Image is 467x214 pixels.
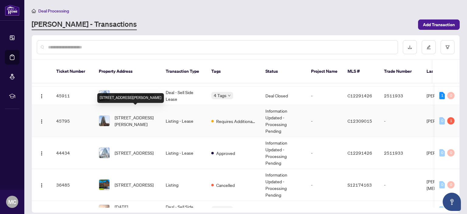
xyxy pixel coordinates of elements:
[37,180,47,190] button: Logo
[161,169,206,201] td: Listing
[348,182,372,188] span: S12174163
[39,94,44,99] img: Logo
[408,45,412,49] span: download
[306,60,343,83] th: Project Name
[306,169,343,201] td: -
[37,148,47,158] button: Logo
[97,93,164,103] div: [STREET_ADDRESS][PERSON_NAME]
[51,60,94,83] th: Ticket Number
[422,40,436,54] button: edit
[99,148,109,158] img: thumbnail-img
[216,150,235,156] span: Approved
[306,105,343,137] td: -
[443,193,461,211] button: Open asap
[216,182,235,188] span: Cancelled
[115,149,154,156] span: [STREET_ADDRESS]
[379,86,422,105] td: 2511933
[439,92,445,99] div: 1
[115,181,154,188] span: [STREET_ADDRESS]
[423,20,455,30] span: Add Transaction
[39,119,44,124] img: Logo
[379,137,422,169] td: 2511933
[38,8,69,14] span: Deal Processing
[441,40,455,54] button: filter
[306,137,343,169] td: -
[39,151,44,156] img: Logo
[115,92,154,99] span: [STREET_ADDRESS]
[447,181,455,188] div: 0
[99,90,109,101] img: thumbnail-img
[37,116,47,126] button: Logo
[214,92,227,99] span: 4 Tags
[261,60,306,83] th: Status
[343,60,379,83] th: MLS #
[439,117,445,125] div: 0
[115,114,156,128] span: [STREET_ADDRESS][PERSON_NAME]
[447,117,455,125] div: 1
[216,118,256,125] span: Requires Additional Docs
[379,169,422,201] td: -
[403,40,417,54] button: download
[39,183,44,188] img: Logo
[206,60,261,83] th: Tags
[161,86,206,105] td: Deal - Sell Side Lease
[261,169,306,201] td: Information Updated - Processing Pending
[99,116,109,126] img: thumbnail-img
[51,137,94,169] td: 44434
[228,94,231,97] span: down
[427,45,431,49] span: edit
[445,45,450,49] span: filter
[32,9,36,13] span: home
[418,19,460,30] button: Add Transaction
[37,91,47,100] button: Logo
[32,19,137,30] a: [PERSON_NAME] - Transactions
[161,137,206,169] td: Listing - Lease
[261,137,306,169] td: Information Updated - Processing Pending
[261,86,306,105] td: Deal Closed
[439,149,445,156] div: 0
[8,198,16,206] span: MC
[379,60,422,83] th: Trade Number
[261,105,306,137] td: Information Updated - Processing Pending
[99,180,109,190] img: thumbnail-img
[51,169,94,201] td: 36485
[379,105,422,137] td: -
[5,5,19,16] img: logo
[348,118,372,124] span: C12309015
[51,86,94,105] td: 45911
[447,92,455,99] div: 0
[214,206,227,213] span: 5 Tags
[161,105,206,137] td: Listing - Lease
[161,60,206,83] th: Transaction Type
[348,207,373,213] span: W11956416
[94,60,161,83] th: Property Address
[447,149,455,156] div: 0
[439,181,445,188] div: 0
[306,86,343,105] td: -
[51,105,94,137] td: 45795
[348,93,372,98] span: C12291426
[439,206,445,214] div: 0
[348,150,372,156] span: C12291426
